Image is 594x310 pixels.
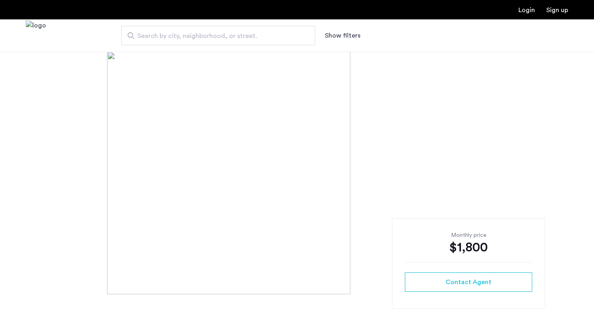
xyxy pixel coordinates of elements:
span: Contact Agent [446,277,491,287]
span: Search by city, neighborhood, or street. [137,31,293,41]
div: Monthly price [405,231,532,239]
a: Registration [546,7,568,13]
a: Login [518,7,535,13]
img: logo [26,21,46,51]
div: $1,800 [405,239,532,255]
button: Show or hide filters [325,31,360,40]
input: Apartment Search [121,26,315,45]
button: button [405,272,532,292]
a: Cazamio Logo [26,21,46,51]
img: [object%20Object] [107,52,487,294]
